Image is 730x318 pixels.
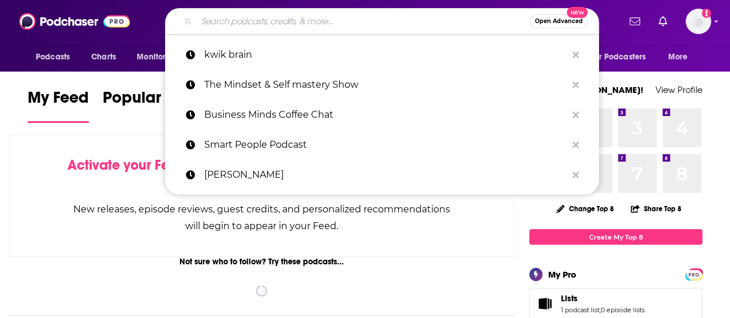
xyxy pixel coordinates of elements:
[103,88,201,123] a: Popular Feed
[583,46,662,68] button: open menu
[529,229,702,245] a: Create My Top 8
[137,49,178,65] span: Monitoring
[68,156,186,174] span: Activate your Feed
[103,88,201,114] span: Popular Feed
[535,18,583,24] span: Open Advanced
[197,12,530,31] input: Search podcasts, credits, & more...
[561,293,645,304] a: Lists
[68,201,456,234] div: New releases, episode reviews, guest credits, and personalized recommendations will begin to appe...
[28,88,89,123] a: My Feed
[686,9,711,34] button: Show profile menu
[567,7,587,18] span: New
[91,49,116,65] span: Charts
[630,197,682,220] button: Share Top 8
[165,70,599,100] a: The Mindset & Self mastery Show
[600,306,601,314] span: ,
[36,49,70,65] span: Podcasts
[548,269,576,280] div: My Pro
[9,257,514,267] div: Not sure who to follow? Try these podcasts...
[165,130,599,160] a: Smart People Podcast
[561,293,578,304] span: Lists
[686,9,711,34] img: User Profile
[204,160,567,190] p: Chris Stemp
[625,12,645,31] a: Show notifications dropdown
[530,14,588,28] button: Open AdvancedNew
[533,295,556,312] a: Lists
[660,46,702,68] button: open menu
[165,8,599,35] div: Search podcasts, credits, & more...
[129,46,193,68] button: open menu
[19,10,130,32] img: Podchaser - Follow, Share and Rate Podcasts
[28,88,89,114] span: My Feed
[28,46,85,68] button: open menu
[687,270,701,279] span: PRO
[204,100,567,130] p: Business Minds Coffee Chat
[204,70,567,100] p: The Mindset & Self mastery Show
[601,306,645,314] a: 0 episode lists
[687,270,701,278] a: PRO
[68,157,456,190] div: by following Podcasts, Creators, Lists, and other Users!
[686,9,711,34] span: Logged in as LBraverman
[702,9,711,18] svg: Add a profile image
[204,130,567,160] p: Smart People Podcast
[549,201,621,216] button: Change Top 8
[590,49,646,65] span: For Podcasters
[656,84,702,95] a: View Profile
[84,46,123,68] a: Charts
[204,40,567,70] p: kwik brain
[165,160,599,190] a: [PERSON_NAME]
[165,40,599,70] a: kwik brain
[561,306,600,314] a: 1 podcast list
[165,100,599,130] a: Business Minds Coffee Chat
[668,49,688,65] span: More
[654,12,672,31] a: Show notifications dropdown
